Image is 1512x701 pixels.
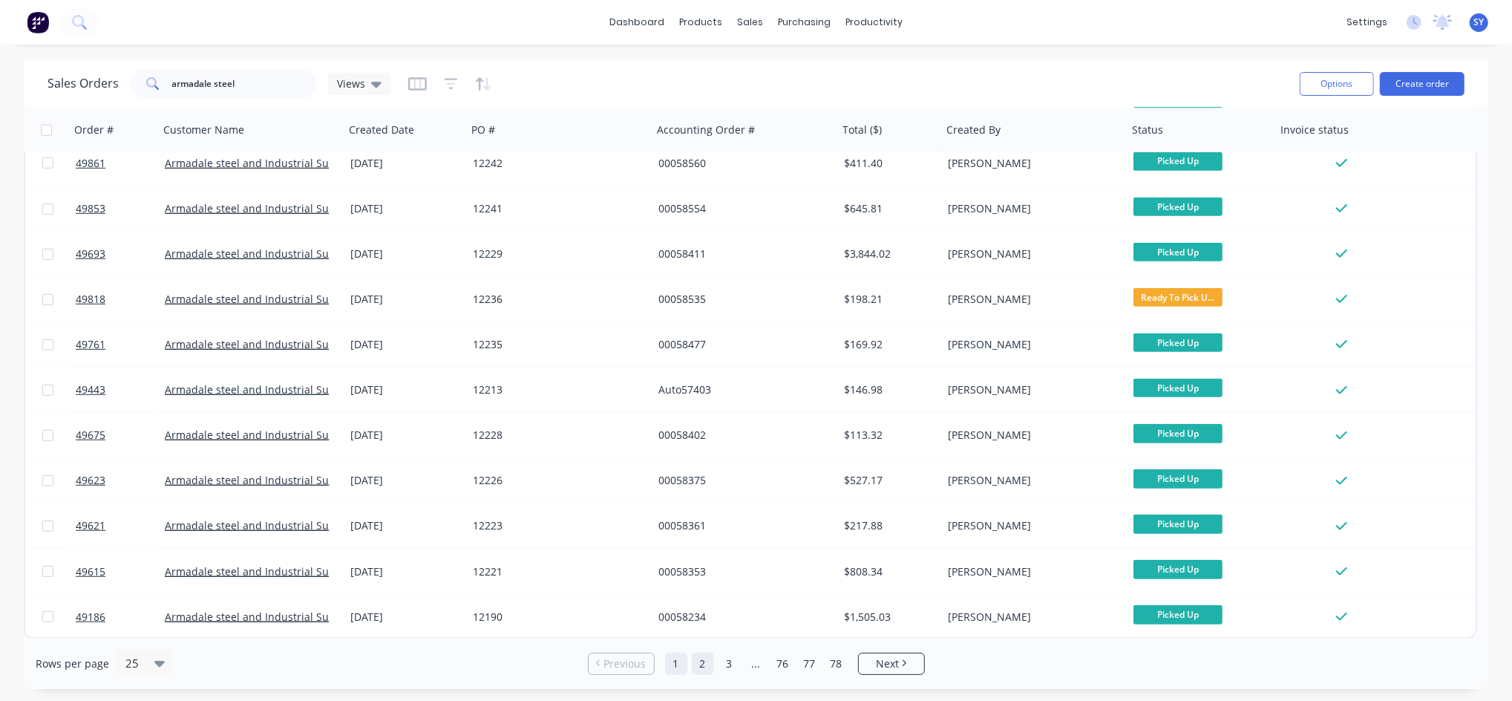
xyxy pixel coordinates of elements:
div: [DATE] [350,156,461,171]
div: [DATE] [350,473,461,488]
span: 49861 [76,156,105,171]
div: sales [730,11,770,33]
span: 49853 [76,201,105,216]
a: Armadale steel and Industrial Supplies [165,610,359,624]
span: Picked Up [1133,560,1223,578]
div: [PERSON_NAME] [948,382,1113,397]
a: 49623 [76,458,165,503]
a: Page 76 [772,653,794,675]
div: [DATE] [350,247,461,261]
div: $217.88 [844,518,932,533]
span: 49623 [76,473,105,488]
div: 12242 [473,156,638,171]
a: Armadale steel and Industrial Supplies [165,428,359,442]
img: Factory [27,11,49,33]
div: [PERSON_NAME] [948,564,1113,579]
div: Status [1132,123,1163,137]
span: Picked Up [1133,243,1223,261]
a: Next page [859,656,924,671]
div: 00058402 [658,428,823,443]
a: Previous page [589,656,654,671]
div: [DATE] [350,201,461,216]
div: Accounting Order # [657,123,755,137]
div: 12229 [473,247,638,261]
div: Auto57403 [658,382,823,397]
span: 49675 [76,428,105,443]
div: [DATE] [350,518,461,533]
span: Next [876,656,899,671]
span: Picked Up [1133,333,1223,352]
div: 12241 [473,201,638,216]
span: 49818 [76,292,105,307]
div: 00058535 [658,292,823,307]
div: Order # [74,123,114,137]
ul: Pagination [582,653,931,675]
div: 12213 [473,382,638,397]
div: [DATE] [350,564,461,579]
span: 49693 [76,247,105,261]
a: Armadale steel and Industrial Supplies [165,337,359,351]
div: [PERSON_NAME] [948,247,1113,261]
a: 49675 [76,413,165,457]
div: 12235 [473,337,638,352]
span: 49615 [76,564,105,579]
div: $198.21 [844,292,932,307]
div: [DATE] [350,610,461,625]
div: Created Date [349,123,414,137]
a: 49615 [76,550,165,594]
a: Armadale steel and Industrial Supplies [165,382,359,397]
div: $169.92 [844,337,932,352]
div: 00058234 [658,610,823,625]
a: 49693 [76,232,165,276]
div: [PERSON_NAME] [948,610,1113,625]
div: 00058353 [658,564,823,579]
div: [PERSON_NAME] [948,428,1113,443]
span: SY [1474,16,1485,29]
div: $411.40 [844,156,932,171]
div: [DATE] [350,292,461,307]
div: [PERSON_NAME] [948,337,1113,352]
a: Page 2 [692,653,714,675]
a: 49186 [76,595,165,639]
a: Page 1 is your current page [665,653,687,675]
div: 00058554 [658,201,823,216]
div: productivity [838,11,910,33]
a: Armadale steel and Industrial Supplies [165,518,359,532]
span: 49761 [76,337,105,352]
button: Create order [1380,72,1464,96]
div: 00058477 [658,337,823,352]
a: Armadale steel and Industrial Supplies [165,201,359,215]
div: 12226 [473,473,638,488]
div: settings [1339,11,1395,33]
span: Views [337,76,365,91]
a: 49818 [76,277,165,322]
div: 12221 [473,564,638,579]
div: [PERSON_NAME] [948,518,1113,533]
span: 49186 [76,610,105,625]
div: $808.34 [844,564,932,579]
div: 00058375 [658,473,823,488]
div: $146.98 [844,382,932,397]
div: [PERSON_NAME] [948,201,1113,216]
span: Rows per page [36,656,109,671]
div: [DATE] [350,337,461,352]
div: $527.17 [844,473,932,488]
div: [PERSON_NAME] [948,156,1113,171]
span: Picked Up [1133,379,1223,397]
div: Created By [946,123,1001,137]
span: Picked Up [1133,605,1223,624]
div: purchasing [770,11,838,33]
span: Picked Up [1133,198,1223,216]
a: Page 78 [825,653,848,675]
div: 12190 [473,610,638,625]
div: [DATE] [350,382,461,397]
div: Invoice status [1280,123,1349,137]
span: Previous [603,656,646,671]
span: 49621 [76,518,105,533]
div: $1,505.03 [844,610,932,625]
div: 00058560 [658,156,823,171]
span: Ready To Pick U... [1133,288,1223,307]
div: $3,844.02 [844,247,932,261]
input: Search... [172,69,317,99]
a: Armadale steel and Industrial Supplies [165,473,359,487]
